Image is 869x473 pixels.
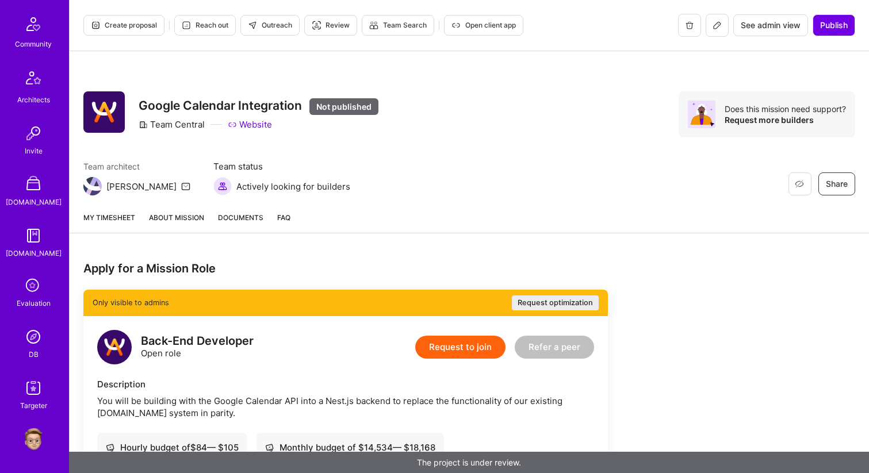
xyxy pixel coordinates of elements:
[20,66,47,94] img: Architects
[826,178,848,190] span: Share
[15,38,52,50] div: Community
[22,428,45,451] img: User Avatar
[29,348,39,360] div: DB
[6,196,62,208] div: [DOMAIN_NAME]
[139,118,205,130] div: Team Central
[248,20,292,30] span: Outreach
[83,91,125,133] img: Company Logo
[304,15,357,36] button: Review
[22,325,45,348] img: Admin Search
[265,443,274,452] i: icon Cash
[19,428,48,451] a: User Avatar
[512,295,599,310] button: Request optimization
[106,443,114,452] i: icon Cash
[91,21,100,30] i: icon Proposal
[83,290,608,316] div: Only visible to admins
[236,180,350,193] span: Actively looking for builders
[451,20,516,30] span: Open client app
[415,336,506,359] button: Request to join
[22,376,45,399] img: Skill Targeter
[20,399,47,412] div: Targeter
[218,211,263,233] a: Documents
[106,180,177,193] div: [PERSON_NAME]
[813,14,855,36] button: Publish
[97,395,594,419] div: You will be building with the Google Calendar API into a Nest.js backend to replace the functiona...
[20,10,47,38] img: Community
[688,101,715,128] img: Avatar
[182,20,228,30] span: Reach out
[820,20,848,31] span: Publish
[444,15,523,36] button: Open client app
[69,452,869,473] div: The project is under review.
[265,441,435,453] div: Monthly budget of $ 14,534 — $ 18,168
[22,122,45,145] img: Invite
[818,172,855,195] button: Share
[741,20,801,31] span: See admin view
[91,20,157,30] span: Create proposal
[312,20,350,30] span: Review
[6,247,62,259] div: [DOMAIN_NAME]
[149,211,204,233] a: About Mission
[97,330,132,364] img: logo
[733,14,808,36] button: See admin view
[25,145,43,157] div: Invite
[141,335,254,359] div: Open role
[362,15,434,36] button: Team Search
[240,15,300,36] button: Outreach
[725,103,846,114] div: Does this mission need support?
[97,378,594,390] div: Description
[312,21,321,30] i: icon Targeter
[83,160,190,172] span: Team architect
[106,441,239,453] div: Hourly budget of $ 84 — $ 105
[141,335,254,347] div: Back-End Developer
[228,118,272,130] a: Website
[277,211,290,233] a: FAQ
[213,160,350,172] span: Team status
[22,173,45,196] img: A Store
[83,15,164,36] button: Create proposal
[174,15,236,36] button: Reach out
[83,261,608,276] div: Apply for a Mission Role
[515,336,594,359] button: Refer a peer
[725,114,846,125] div: Request more builders
[139,98,378,114] h3: Google Calendar Integration
[139,120,148,129] i: icon CompanyGray
[218,211,263,224] span: Documents
[369,20,427,30] span: Team Search
[22,275,44,297] i: icon SelectionTeam
[17,297,51,309] div: Evaluation
[17,94,50,106] div: Architects
[795,179,804,189] i: icon EyeClosed
[309,98,378,115] div: Not published
[22,224,45,247] img: guide book
[83,177,102,195] img: Team Architect
[181,182,190,191] i: icon Mail
[213,177,232,195] img: Actively looking for builders
[83,211,135,233] a: My timesheet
